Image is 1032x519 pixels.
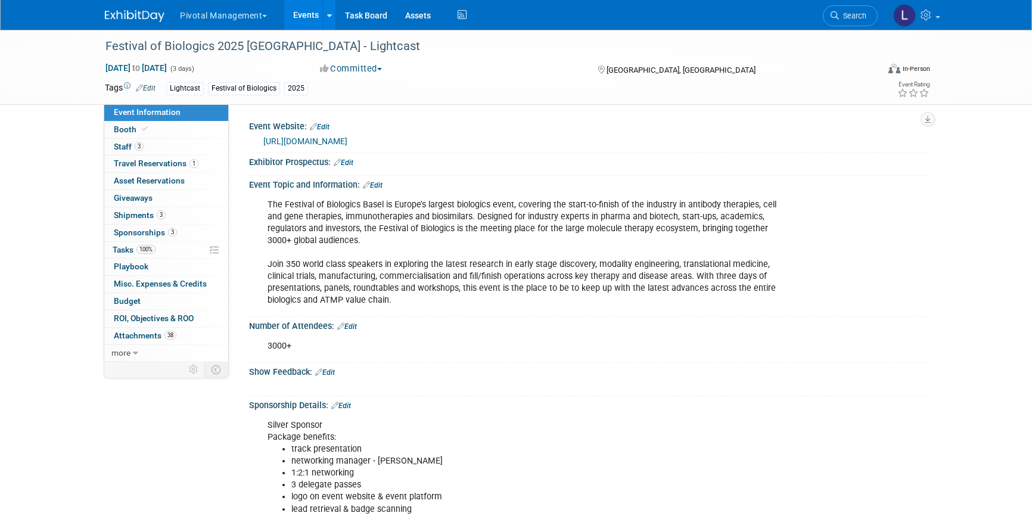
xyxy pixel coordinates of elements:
span: Misc. Expenses & Credits [114,279,207,288]
a: Tasks100% [104,242,228,259]
a: Edit [310,123,330,131]
span: Budget [114,296,141,306]
td: Toggle Event Tabs [204,362,229,377]
div: Sponsorship Details: [249,396,927,412]
span: Shipments [114,210,166,220]
a: Sponsorships3 [104,225,228,241]
img: Format-Inperson.png [888,64,900,73]
div: Event Topic and Information: [249,176,927,191]
div: Event Format [807,62,930,80]
div: Exhibitor Prospectus: [249,153,927,169]
span: (3 days) [169,65,194,73]
span: 1 [189,159,198,168]
div: Festival of Biologics 2025 [GEOGRAPHIC_DATA] - Lightcast [101,36,860,57]
div: 3000+ [259,334,796,358]
a: [URL][DOMAIN_NAME] [263,136,347,146]
a: Travel Reservations1 [104,156,228,172]
span: Search [839,11,866,20]
div: Event Website: [249,117,927,133]
a: Budget [104,293,228,310]
div: Lightcast [166,82,204,95]
div: 2025 [284,82,308,95]
div: Event Rating [897,82,930,88]
a: Edit [363,181,383,189]
li: track presentation [291,443,789,455]
li: 3 delegate passes [291,479,789,491]
a: Edit [315,368,335,377]
span: [GEOGRAPHIC_DATA], [GEOGRAPHIC_DATA] [607,66,756,74]
div: Festival of Biologics [208,82,280,95]
a: Edit [136,84,156,92]
span: 100% [136,245,156,254]
td: Personalize Event Tab Strip [184,362,204,377]
span: more [111,348,130,358]
button: Committed [316,63,387,75]
span: 38 [164,331,176,340]
div: Show Feedback: [249,363,927,378]
a: Shipments3 [104,207,228,224]
a: Event Information [104,104,228,121]
span: Sponsorships [114,228,177,237]
img: Leslie Pelton [893,4,916,27]
span: Booth [114,125,150,134]
img: ExhibitDay [105,10,164,22]
span: Giveaways [114,193,153,203]
span: Attachments [114,331,176,340]
i: Booth reservation complete [142,126,148,132]
div: Number of Attendees: [249,317,927,332]
a: Giveaways [104,190,228,207]
span: Playbook [114,262,148,271]
span: Asset Reservations [114,176,185,185]
span: Event Information [114,107,181,117]
span: 3 [157,210,166,219]
li: 1:2:1 networking [291,467,789,479]
span: Staff [114,142,144,151]
span: 3 [135,142,144,151]
div: In-Person [902,64,930,73]
a: Booth [104,122,228,138]
a: more [104,345,228,362]
span: Tasks [113,245,156,254]
a: Asset Reservations [104,173,228,189]
a: ROI, Objectives & ROO [104,310,228,327]
a: Edit [337,322,357,331]
a: Misc. Expenses & Credits [104,276,228,293]
li: logo on event website & event platform [291,491,789,503]
a: Playbook [104,259,228,275]
a: Attachments38 [104,328,228,344]
span: Travel Reservations [114,159,198,168]
span: ROI, Objectives & ROO [114,313,194,323]
a: Staff3 [104,139,228,156]
li: lead retrieval & badge scanning [291,504,789,515]
td: Tags [105,82,156,95]
div: The Festival of Biologics Basel is Europe’s largest biologics event, covering the start-to-finish... [259,193,796,313]
span: 3 [168,228,177,237]
a: Edit [331,402,351,410]
span: [DATE] [DATE] [105,63,167,73]
li: networking manager - [PERSON_NAME] [291,455,789,467]
span: to [130,63,142,73]
a: Edit [334,159,353,167]
a: Search [823,5,878,26]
